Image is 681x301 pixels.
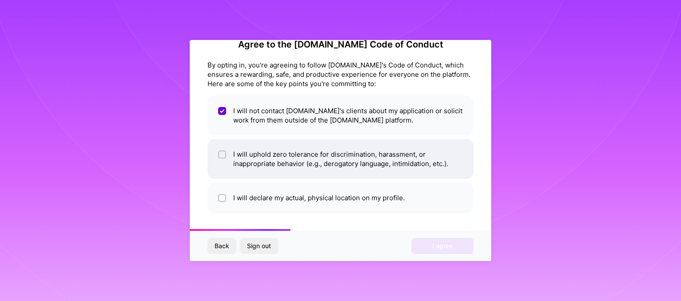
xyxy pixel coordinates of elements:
[215,242,229,250] span: Back
[207,238,236,254] button: Back
[247,242,271,250] span: Sign out
[207,39,474,50] h2: Agree to the [DOMAIN_NAME] Code of Conduct
[207,182,474,213] li: I will declare my actual, physical location on my profile.
[207,60,474,88] div: By opting in, you're agreeing to follow [DOMAIN_NAME]'s Code of Conduct, which ensures a rewardin...
[207,95,474,135] li: I will not contact [DOMAIN_NAME]'s clients about my application or solicit work from them outside...
[240,238,278,254] button: Sign out
[207,139,474,179] li: I will uphold zero tolerance for discrimination, harassment, or inappropriate behavior (e.g., der...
